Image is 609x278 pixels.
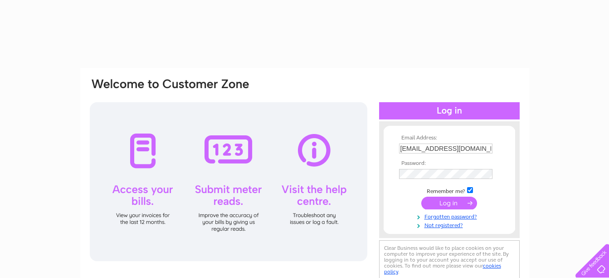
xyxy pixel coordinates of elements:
td: Remember me? [397,186,502,195]
input: Submit [421,197,477,209]
th: Email Address: [397,135,502,141]
a: Not registered? [399,220,502,229]
a: cookies policy [384,263,501,275]
a: Forgotten password? [399,212,502,220]
th: Password: [397,160,502,167]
